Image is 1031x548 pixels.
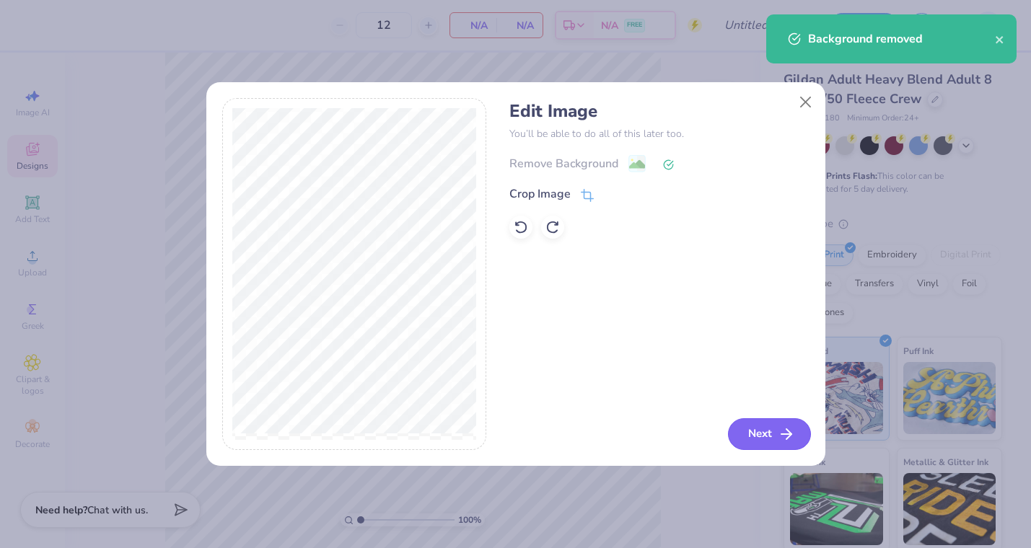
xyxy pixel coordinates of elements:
p: You’ll be able to do all of this later too. [509,126,809,141]
button: close [995,30,1005,48]
div: Background removed [808,30,995,48]
button: Close [791,88,819,115]
button: Next [728,418,811,450]
h4: Edit Image [509,101,809,122]
div: Crop Image [509,185,571,203]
